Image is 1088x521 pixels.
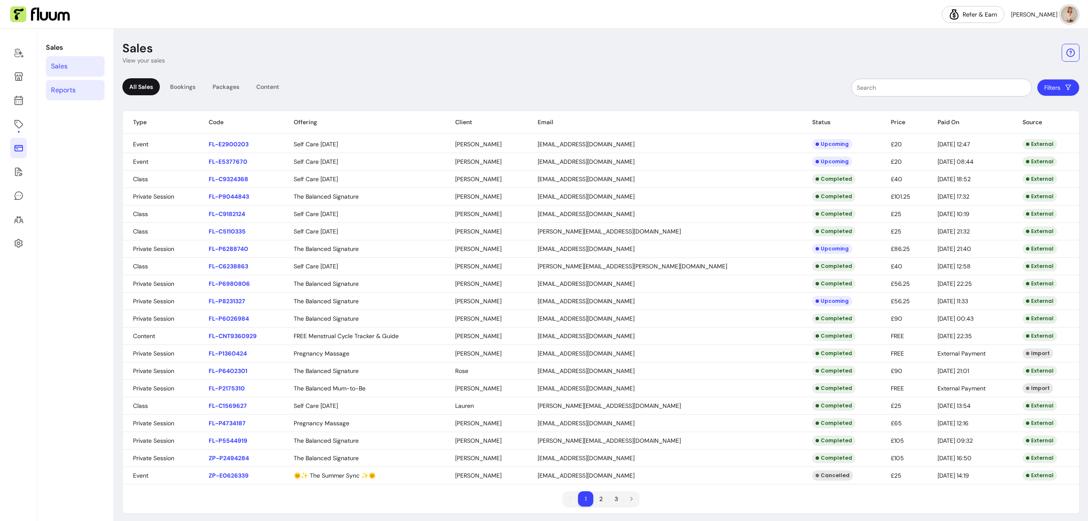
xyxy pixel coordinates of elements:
span: [PERSON_NAME] [455,193,501,200]
span: [EMAIL_ADDRESS][DOMAIN_NAME] [538,332,635,340]
span: [PERSON_NAME] [455,210,501,218]
span: [PERSON_NAME] [455,384,501,392]
nav: pagination navigation [558,487,643,511]
span: Event [133,140,148,148]
span: [PERSON_NAME] [455,228,501,235]
div: Completed [812,279,856,289]
div: Upcoming [812,139,852,149]
span: Class [133,402,148,410]
span: [PERSON_NAME][EMAIL_ADDRESS][PERSON_NAME][DOMAIN_NAME] [538,262,727,270]
a: Clients [10,209,27,230]
th: Source [1012,111,1079,134]
span: [PERSON_NAME] [455,315,501,322]
div: Upcoming [812,296,852,306]
button: avatar[PERSON_NAME] [1011,6,1078,23]
span: [PERSON_NAME] [455,280,501,288]
div: Upcoming [812,157,852,167]
div: External [1023,209,1057,219]
span: [DATE] 11:33 [938,297,968,305]
span: The Balanced Signature [294,245,359,253]
span: Content [133,332,155,340]
div: Upcoming [812,244,852,254]
span: [DATE] 00:43 [938,315,974,322]
span: Private Session [133,245,174,253]
p: FL-P6980806 [209,279,278,288]
span: [PERSON_NAME][EMAIL_ADDRESS][DOMAIN_NAME] [538,402,681,410]
div: Completed [812,191,856,202]
input: Search [857,83,1026,92]
span: £86.25 [891,245,910,253]
a: Forms [10,162,27,182]
span: [PERSON_NAME] [1011,10,1057,19]
span: [EMAIL_ADDRESS][DOMAIN_NAME] [538,140,635,148]
div: External [1023,226,1057,236]
span: [PERSON_NAME] [455,332,501,340]
th: Code [198,111,283,134]
span: [DATE] 21:40 [938,245,971,253]
div: Reports [51,85,76,95]
div: External [1023,174,1057,184]
span: [DATE] 21:01 [938,367,969,375]
span: The Balanced Mum-to-Be [294,384,365,392]
p: FL-P6288740 [209,245,278,253]
div: All Sales [122,78,160,95]
th: Status [802,111,881,134]
a: Home [10,43,27,63]
span: £40 [891,262,902,270]
span: Private Session [133,350,174,357]
span: Private Session [133,280,174,288]
span: The Balanced Signature [294,454,359,462]
span: £25 [891,210,901,218]
div: External [1023,366,1057,376]
th: Email [527,111,802,134]
span: [EMAIL_ADDRESS][DOMAIN_NAME] [538,384,635,392]
a: Sales [10,138,27,158]
div: External [1023,418,1057,428]
span: [PERSON_NAME] [455,297,501,305]
span: FREE Menstrual Cycle Tracker & Guide [294,332,399,340]
div: External [1023,453,1057,463]
span: The Balanced Signature [294,193,359,200]
p: FL-P6026984 [209,314,278,323]
li: pagination item 3 [609,491,624,507]
span: [DATE] 10:19 [938,210,969,218]
div: Cancelled [812,470,853,481]
img: avatar [1061,6,1078,23]
span: External Payment [938,384,986,392]
p: FL-CNT9360929 [209,332,278,340]
span: [EMAIL_ADDRESS][DOMAIN_NAME] [538,454,635,462]
span: Private Session [133,367,174,375]
li: pagination item 1 active [578,491,593,507]
div: External [1023,401,1057,411]
span: Class [133,262,148,270]
span: [EMAIL_ADDRESS][DOMAIN_NAME] [538,367,635,375]
p: FL-P5544919 [209,436,278,445]
span: [PERSON_NAME] [455,437,501,444]
span: £56.25 [891,297,910,305]
a: Settings [10,233,27,253]
span: External Payment [938,350,986,357]
span: [EMAIL_ADDRESS][DOMAIN_NAME] [538,419,635,427]
span: [DATE] 16:50 [938,454,972,462]
span: Self Care [DATE] [294,262,338,270]
p: FL-C1569627 [209,401,278,410]
a: Refer & Earn [942,6,1004,23]
p: ZP-P2494284 [209,454,278,462]
span: £25 [891,472,901,479]
span: Rose [455,367,468,375]
span: [EMAIL_ADDRESS][DOMAIN_NAME] [538,210,635,218]
p: ZP-E0626339 [209,471,278,480]
div: Completed [812,348,856,359]
span: Self Care [DATE] [294,140,338,148]
span: Private Session [133,384,174,392]
div: Bookings [163,78,202,95]
div: Completed [812,366,856,376]
p: FL-C6238863 [209,262,278,270]
span: [DATE] 12:16 [938,419,969,427]
div: External [1023,261,1057,271]
span: £90 [891,315,902,322]
div: Content [249,78,286,95]
span: [EMAIL_ADDRESS][DOMAIN_NAME] [538,472,635,479]
p: FL-P6402301 [209,367,278,375]
div: Completed [812,209,856,219]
